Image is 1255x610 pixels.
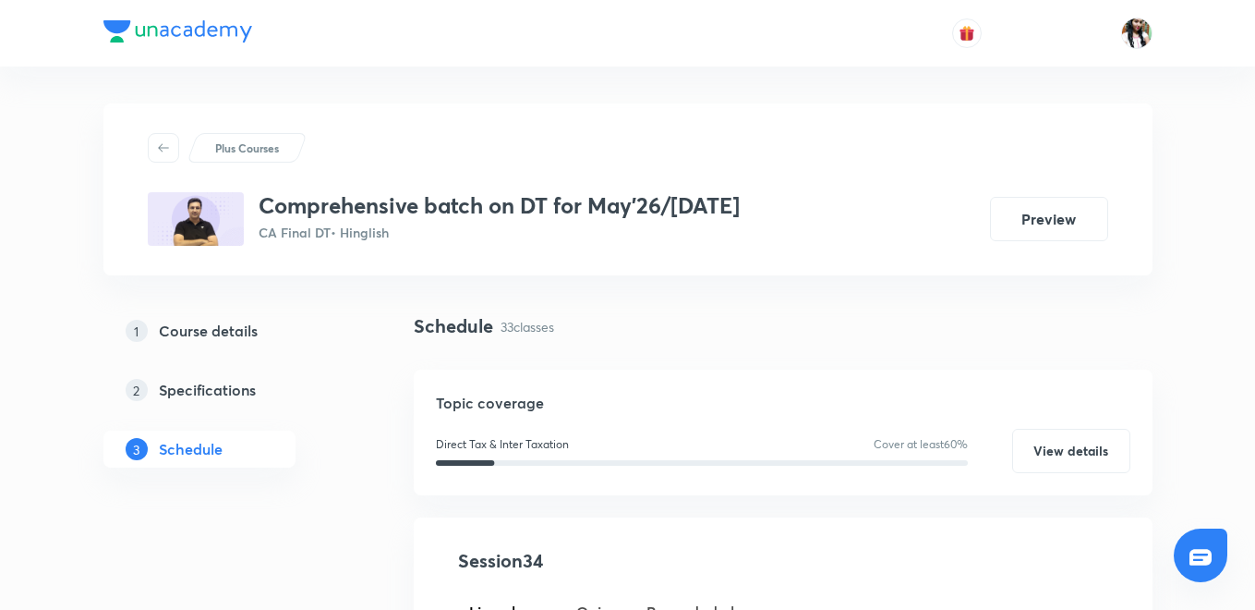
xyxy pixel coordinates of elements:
[126,320,148,342] p: 1
[103,312,355,349] a: 1Course details
[259,192,740,219] h3: Comprehensive batch on DT for May'26/[DATE]
[458,547,795,575] h4: Session 34
[414,312,493,340] h4: Schedule
[436,392,1130,414] h5: Topic coverage
[103,20,252,43] img: Company Logo
[436,436,569,453] p: Direct Tax & Inter Taxation
[874,436,968,453] p: Cover at least 60 %
[126,438,148,460] p: 3
[159,320,258,342] h5: Course details
[126,379,148,401] p: 2
[148,192,244,246] img: E071714B-E849-4428-884B-1FEFA381DCD4_plus.png
[959,25,975,42] img: avatar
[259,223,740,242] p: CA Final DT • Hinglish
[159,438,223,460] h5: Schedule
[103,20,252,47] a: Company Logo
[103,372,355,409] a: 2Specifications
[501,317,554,336] p: 33 classes
[990,197,1108,241] button: Preview
[215,140,279,156] p: Plus Courses
[1012,429,1130,473] button: View details
[952,18,982,48] button: avatar
[159,379,256,401] h5: Specifications
[1121,18,1152,49] img: Bismita Dutta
